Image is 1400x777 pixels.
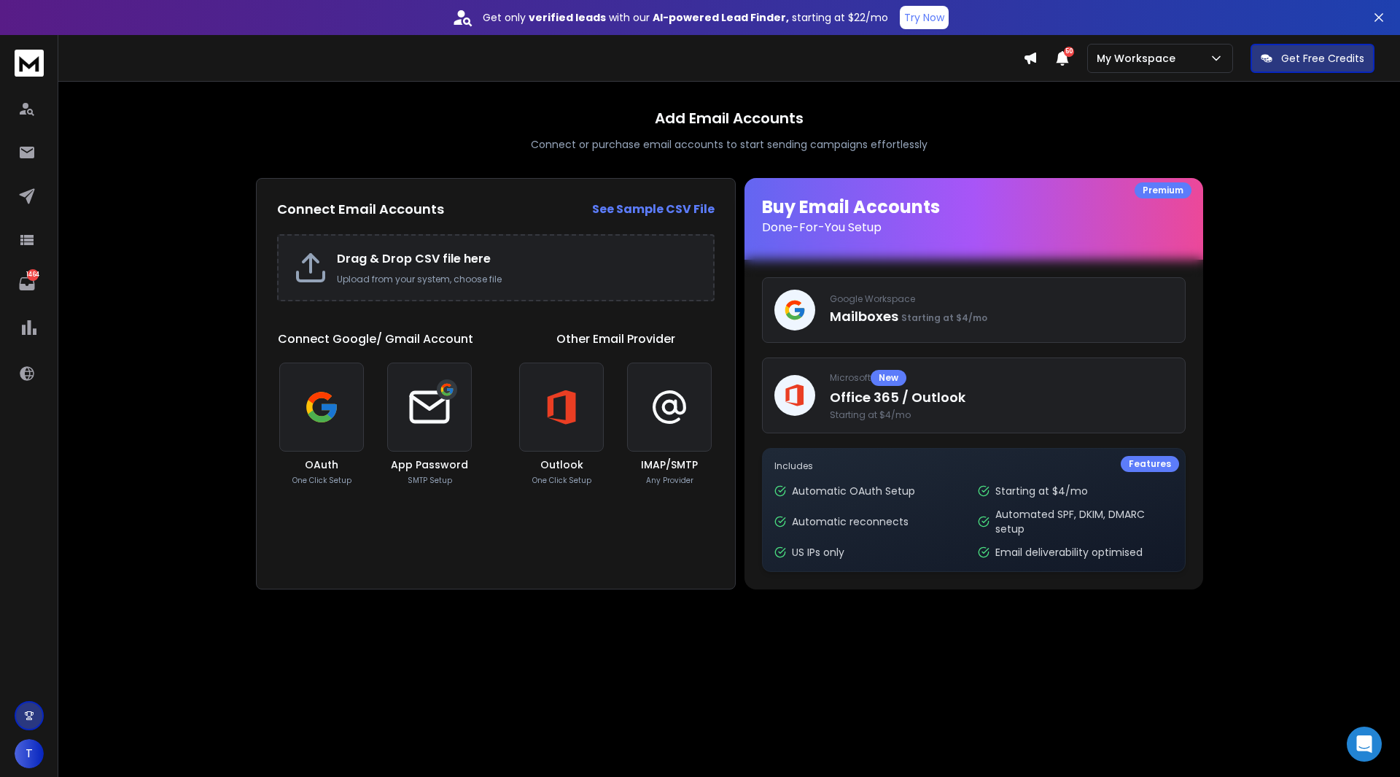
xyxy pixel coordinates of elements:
h1: Other Email Provider [556,330,675,348]
p: Get only with our starting at $22/mo [483,10,888,25]
h2: Connect Email Accounts [277,199,444,220]
h3: Outlook [540,457,583,472]
p: Any Provider [646,475,693,486]
span: Starting at $4/mo [901,312,987,324]
p: My Workspace [1097,51,1181,66]
p: Microsoft [830,370,1173,386]
p: Mailboxes [830,306,1173,327]
h3: App Password [391,457,468,472]
p: Try Now [904,10,944,25]
div: Premium [1135,182,1191,198]
p: Starting at $4/mo [995,484,1088,498]
h3: IMAP/SMTP [641,457,698,472]
h3: OAuth [305,457,338,472]
strong: verified leads [529,10,606,25]
div: Features [1121,456,1179,472]
p: One Click Setup [532,475,591,486]
button: Get Free Credits [1251,44,1374,73]
span: Starting at $4/mo [830,409,1173,421]
p: 1464 [27,269,39,281]
p: One Click Setup [292,475,351,486]
p: Office 365 / Outlook [830,387,1173,408]
p: Get Free Credits [1281,51,1364,66]
img: logo [15,50,44,77]
button: Try Now [900,6,949,29]
p: Automatic OAuth Setup [792,484,915,498]
p: Email deliverability optimised [995,545,1143,560]
p: Done-For-You Setup [762,219,1186,236]
h2: Drag & Drop CSV file here [337,250,699,268]
a: See Sample CSV File [592,201,715,218]
button: T [15,739,44,768]
p: Includes [774,460,1173,472]
p: Google Workspace [830,293,1173,305]
div: Open Intercom Messenger [1347,727,1382,762]
h1: Buy Email Accounts [762,196,1186,236]
strong: AI-powered Lead Finder, [653,10,789,25]
p: Connect or purchase email accounts to start sending campaigns effortlessly [531,137,927,152]
p: Automated SPF, DKIM, DMARC setup [995,507,1172,536]
a: 1464 [12,269,42,298]
p: SMTP Setup [408,475,452,486]
p: Upload from your system, choose file [337,274,699,285]
p: US IPs only [792,545,844,560]
div: New [871,370,906,386]
p: Automatic reconnects [792,514,909,529]
span: 50 [1064,47,1074,57]
h1: Add Email Accounts [655,108,804,128]
h1: Connect Google/ Gmail Account [278,330,473,348]
strong: See Sample CSV File [592,201,715,217]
